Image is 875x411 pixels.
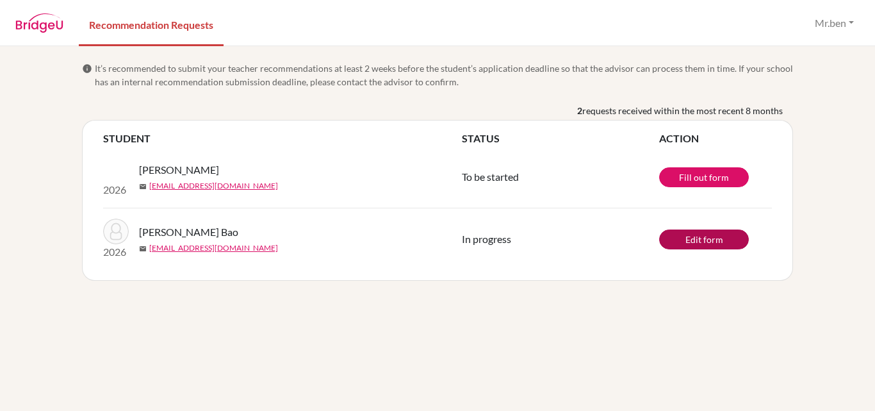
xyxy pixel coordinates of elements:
[809,11,860,35] button: Mr.ben
[103,158,159,173] img: Phan, Linh
[462,166,519,178] span: To be started
[149,233,278,245] a: [EMAIL_ADDRESS][DOMAIN_NAME]
[582,104,783,117] span: requests received within the most recent 8 months
[170,158,250,173] span: [PERSON_NAME]
[659,131,772,146] th: ACTION
[82,63,92,74] span: info
[103,210,129,235] img: Nguyen, Quoc Bao
[577,104,582,117] b: 2
[659,220,749,240] a: Edit form
[95,62,793,88] span: It’s recommended to submit your teacher recommendations at least 2 weeks before the student’s app...
[15,13,63,33] img: BridgeU logo
[103,131,462,146] th: STUDENT
[103,173,159,189] p: 2026
[462,224,511,236] span: In progress
[79,2,224,46] a: Recommendation Requests
[103,235,129,251] p: 2026
[462,131,659,146] th: STATUS
[170,178,177,186] span: mail
[139,215,238,231] span: [PERSON_NAME] Bao
[139,236,147,244] span: mail
[180,176,309,187] a: [EMAIL_ADDRESS][DOMAIN_NAME]
[659,162,749,182] a: Fill out form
